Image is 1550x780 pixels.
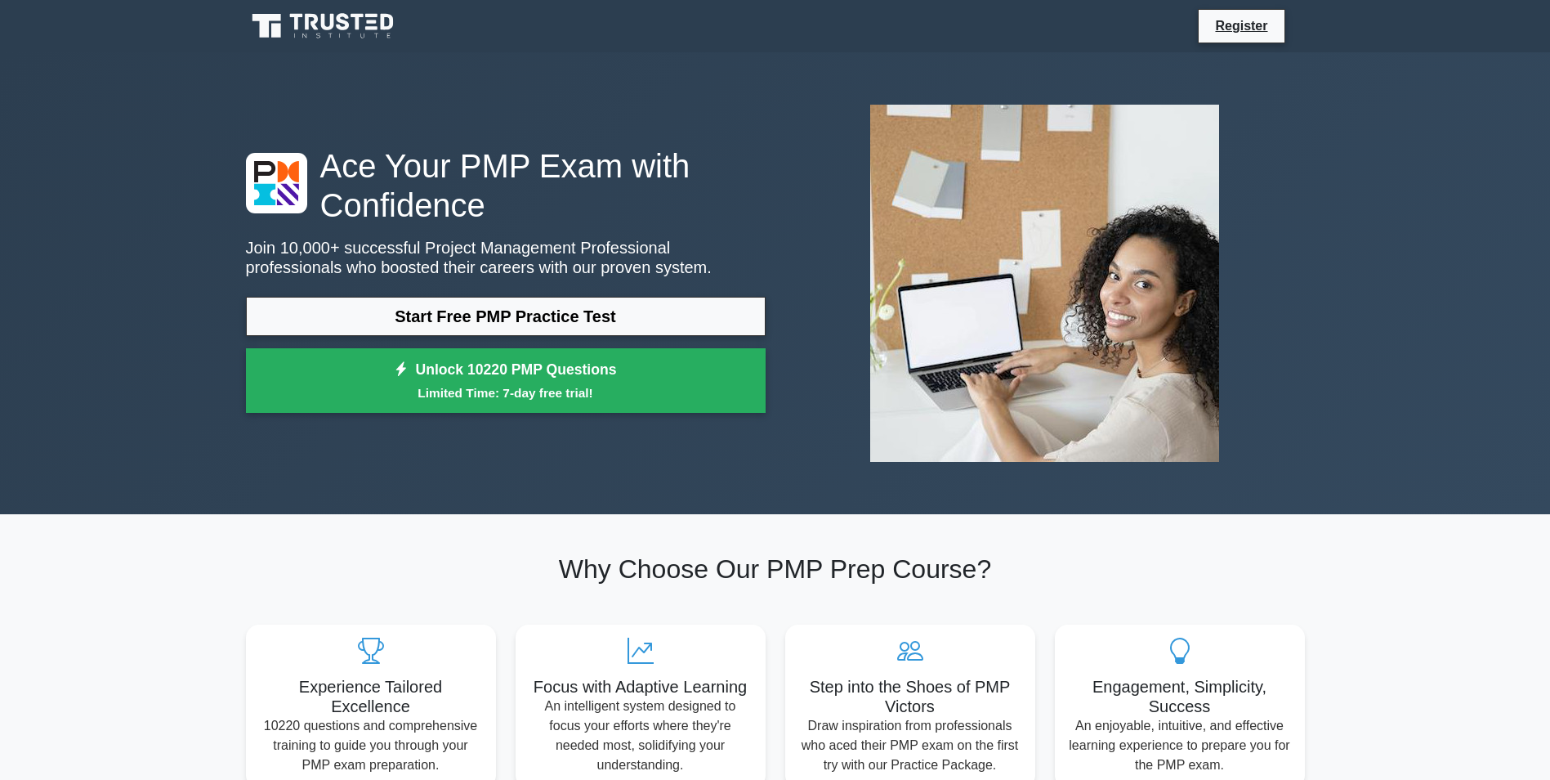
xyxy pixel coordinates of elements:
[529,677,753,697] h5: Focus with Adaptive Learning
[259,716,483,775] p: 10220 questions and comprehensive training to guide you through your PMP exam preparation.
[246,146,766,225] h1: Ace Your PMP Exam with Confidence
[259,677,483,716] h5: Experience Tailored Excellence
[1068,716,1292,775] p: An enjoyable, intuitive, and effective learning experience to prepare you for the PMP exam.
[1068,677,1292,716] h5: Engagement, Simplicity, Success
[798,716,1022,775] p: Draw inspiration from professionals who aced their PMP exam on the first try with our Practice Pa...
[246,297,766,336] a: Start Free PMP Practice Test
[529,697,753,775] p: An intelligent system designed to focus your efforts where they're needed most, solidifying your ...
[246,348,766,414] a: Unlock 10220 PMP QuestionsLimited Time: 7-day free trial!
[1205,16,1277,36] a: Register
[266,383,745,402] small: Limited Time: 7-day free trial!
[246,238,766,277] p: Join 10,000+ successful Project Management Professional professionals who boosted their careers w...
[246,554,1305,585] h2: Why Choose Our PMP Prep Course?
[798,677,1022,716] h5: Step into the Shoes of PMP Victors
